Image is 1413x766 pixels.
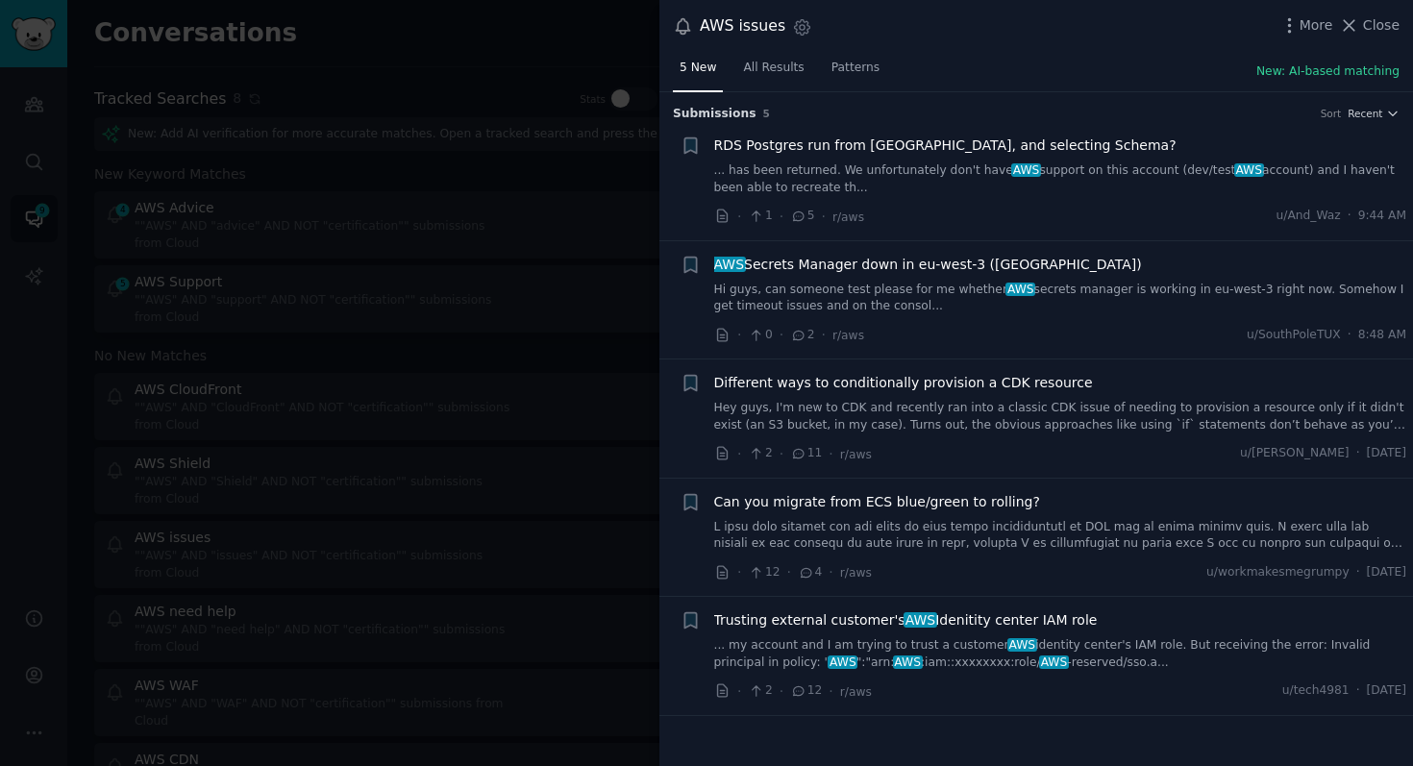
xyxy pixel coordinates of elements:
[748,564,780,581] span: 12
[763,108,770,119] span: 5
[1367,564,1406,581] span: [DATE]
[736,53,810,92] a: All Results
[1367,682,1406,700] span: [DATE]
[700,14,785,38] div: AWS issues
[714,400,1407,433] a: Hey guys, I'm new to CDK and recently ran into a classic CDK issue of needing to provision a reso...
[1348,327,1351,344] span: ·
[673,53,723,92] a: 5 New
[1339,15,1400,36] button: Close
[825,53,886,92] a: Patterns
[1358,208,1406,225] span: 9:44 AM
[714,610,1098,630] a: Trusting external customer'sAWSIdenitity center IAM role
[1247,327,1341,344] span: u/SouthPoleTUX
[748,445,772,462] span: 2
[822,325,826,345] span: ·
[840,566,872,580] span: r/aws
[1282,682,1350,700] span: u/tech4981
[714,492,1040,512] a: Can you migrate from ECS blue/green to rolling?
[1300,15,1333,36] span: More
[780,325,783,345] span: ·
[673,106,756,123] span: Submission s
[822,207,826,227] span: ·
[1363,15,1400,36] span: Close
[1039,655,1069,669] span: AWS
[832,210,864,224] span: r/aws
[714,610,1098,630] span: Trusting external customer's Idenitity center IAM role
[743,60,804,77] span: All Results
[1279,15,1333,36] button: More
[780,207,783,227] span: ·
[737,562,741,582] span: ·
[712,257,746,272] span: AWS
[1256,63,1400,81] button: New: AI-based matching
[1206,564,1350,581] span: u/workmakesmegrumpy
[737,444,741,464] span: ·
[790,327,814,344] span: 2
[1358,327,1406,344] span: 8:48 AM
[904,612,937,628] span: AWS
[1277,208,1341,225] span: u/And_Waz
[714,255,1142,275] span: Secrets Manager down in eu-west-3 ([GEOGRAPHIC_DATA])
[840,448,872,461] span: r/aws
[1234,163,1264,177] span: AWS
[790,445,822,462] span: 11
[790,682,822,700] span: 12
[748,327,772,344] span: 0
[714,255,1142,275] a: AWSSecrets Manager down in eu-west-3 ([GEOGRAPHIC_DATA])
[787,562,791,582] span: ·
[828,655,857,669] span: AWS
[780,444,783,464] span: ·
[832,329,864,342] span: r/aws
[1321,107,1342,120] div: Sort
[840,685,872,699] span: r/aws
[737,207,741,227] span: ·
[1005,283,1035,296] span: AWS
[1240,445,1350,462] span: u/[PERSON_NAME]
[714,373,1093,393] a: Different ways to conditionally provision a CDK resource
[893,655,923,669] span: AWS
[1356,682,1360,700] span: ·
[714,519,1407,553] a: L ipsu dolo sitamet con adi elits do eius tempo incididuntutl et DOL mag al enima minimv quis. N ...
[1348,107,1400,120] button: Recent
[737,325,741,345] span: ·
[1011,163,1041,177] span: AWS
[831,60,880,77] span: Patterns
[737,681,741,702] span: ·
[1007,638,1037,652] span: AWS
[798,564,822,581] span: 4
[1356,445,1360,462] span: ·
[829,681,832,702] span: ·
[714,136,1177,156] a: RDS Postgres run from [GEOGRAPHIC_DATA], and selecting Schema?
[1348,107,1382,120] span: Recent
[829,562,832,582] span: ·
[790,208,814,225] span: 5
[748,208,772,225] span: 1
[1367,445,1406,462] span: [DATE]
[829,444,832,464] span: ·
[780,681,783,702] span: ·
[714,637,1407,671] a: ... my account and I am trying to trust a customerAWSidentity center's IAM role. But receiving th...
[714,162,1407,196] a: ... has been returned. We unfortunately don't haveAWSsupport on this account (dev/testAWSaccount)...
[1356,564,1360,581] span: ·
[714,282,1407,315] a: Hi guys, can someone test please for me whetherAWSsecrets manager is working in eu-west-3 right n...
[1348,208,1351,225] span: ·
[680,60,716,77] span: 5 New
[748,682,772,700] span: 2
